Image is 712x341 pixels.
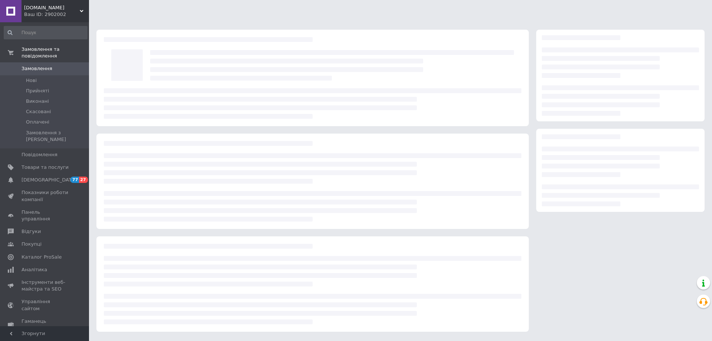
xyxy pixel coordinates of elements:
[22,65,52,72] span: Замовлення
[26,108,51,115] span: Скасовані
[26,77,37,84] span: Нові
[26,119,49,125] span: Оплачені
[24,11,89,18] div: Ваш ID: 2902002
[22,241,42,247] span: Покупці
[24,4,80,11] span: Timi.com.ua
[22,254,62,260] span: Каталог ProSale
[22,151,57,158] span: Повідомлення
[22,189,69,203] span: Показники роботи компанії
[26,88,49,94] span: Прийняті
[22,209,69,222] span: Панель управління
[70,177,79,183] span: 77
[22,266,47,273] span: Аналітика
[4,26,88,39] input: Пошук
[22,279,69,292] span: Інструменти веб-майстра та SEO
[22,298,69,312] span: Управління сайтом
[26,98,49,105] span: Виконані
[22,228,41,235] span: Відгуки
[26,129,87,143] span: Замовлення з [PERSON_NAME]
[22,46,89,59] span: Замовлення та повідомлення
[22,164,69,171] span: Товари та послуги
[22,177,76,183] span: [DEMOGRAPHIC_DATA]
[22,318,69,331] span: Гаманець компанії
[79,177,88,183] span: 27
